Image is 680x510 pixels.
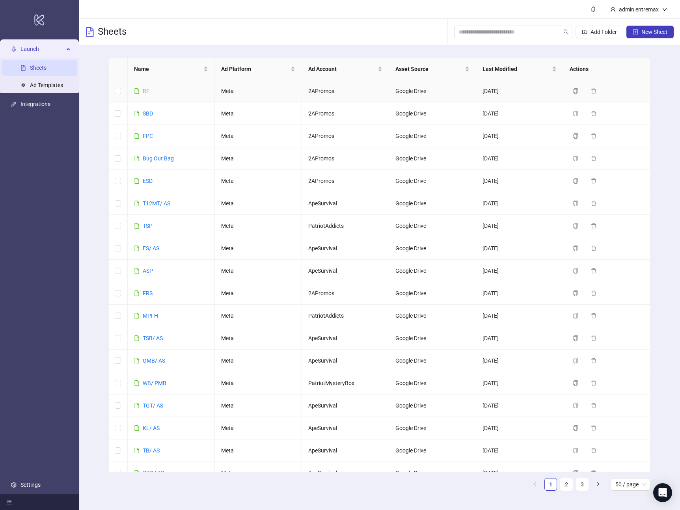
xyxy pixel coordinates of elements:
span: file [134,111,140,116]
a: Bug Out Bag [143,155,174,162]
td: [DATE] [476,305,563,327]
a: TGT/ AS [143,402,163,409]
span: file-text [85,27,95,37]
td: 2APromos [302,282,389,305]
span: right [596,482,600,486]
td: Google Drive [389,417,476,439]
td: PatriotAddicts [302,215,389,237]
a: TB/ AS [143,447,160,454]
li: Previous Page [529,478,541,491]
td: [DATE] [476,260,563,282]
td: 2APromos [302,125,389,147]
td: Google Drive [389,237,476,260]
td: ApeSurvival [302,327,389,350]
span: copy [573,403,578,408]
td: 2APromos [302,170,389,192]
li: 1 [544,478,557,491]
div: admin entremax [616,5,662,14]
span: delete [591,380,596,386]
span: file [134,335,140,341]
div: Open Intercom Messenger [653,483,672,502]
span: copy [573,178,578,184]
td: Meta [215,237,302,260]
span: delete [591,403,596,408]
td: ApeSurvival [302,462,389,484]
span: delete [591,133,596,139]
td: [DATE] [476,80,563,102]
li: Next Page [592,478,604,491]
span: plus-square [633,29,638,35]
td: 2APromos [302,102,389,125]
a: OMB/ AS [143,357,165,364]
a: RF [143,88,149,94]
a: Integrations [20,101,50,107]
td: [DATE] [476,395,563,417]
span: file [134,290,140,296]
td: Meta [215,305,302,327]
button: left [529,478,541,491]
td: [DATE] [476,170,563,192]
td: [DATE] [476,350,563,372]
span: 50 / page [615,478,646,490]
a: Settings [20,482,41,488]
td: 2APromos [302,80,389,102]
span: delete [591,88,596,94]
td: Meta [215,439,302,462]
span: copy [573,425,578,431]
a: 2 [561,478,572,490]
td: Meta [215,417,302,439]
span: file [134,178,140,184]
td: Google Drive [389,282,476,305]
span: copy [573,358,578,363]
span: delete [591,358,596,363]
span: file [134,448,140,453]
td: Google Drive [389,192,476,215]
td: ApeSurvival [302,417,389,439]
td: [DATE] [476,147,563,170]
td: [DATE] [476,215,563,237]
td: PatriotMysteryBox [302,372,389,395]
span: Name [134,65,202,73]
h3: Sheets [98,26,127,38]
td: Google Drive [389,102,476,125]
span: copy [573,201,578,206]
span: file [134,223,140,229]
span: file [134,470,140,476]
span: delete [591,290,596,296]
span: Last Modified [483,65,550,73]
span: copy [573,133,578,139]
td: Meta [215,80,302,102]
td: Meta [215,192,302,215]
td: [DATE] [476,102,563,125]
div: Page Size [611,478,650,491]
button: right [592,478,604,491]
a: WB/ PMB [143,380,166,386]
td: Google Drive [389,395,476,417]
td: Google Drive [389,372,476,395]
span: delete [591,425,596,431]
td: Meta [215,147,302,170]
td: ApeSurvival [302,237,389,260]
span: copy [573,111,578,116]
td: Meta [215,102,302,125]
span: copy [573,380,578,386]
td: Google Drive [389,260,476,282]
a: Ad Templates [30,82,63,88]
span: menu-fold [6,499,12,505]
span: copy [573,313,578,318]
span: copy [573,470,578,476]
a: SBD [143,110,153,117]
a: 3 [576,478,588,490]
td: Google Drive [389,125,476,147]
span: file [134,201,140,206]
span: Ad Account [308,65,376,73]
button: New Sheet [626,26,674,38]
span: Launch [20,41,64,57]
span: New Sheet [641,29,667,35]
td: Meta [215,125,302,147]
span: copy [573,88,578,94]
th: Ad Account [302,58,389,80]
th: Actions [563,58,650,80]
span: search [563,29,569,35]
td: [DATE] [476,462,563,484]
